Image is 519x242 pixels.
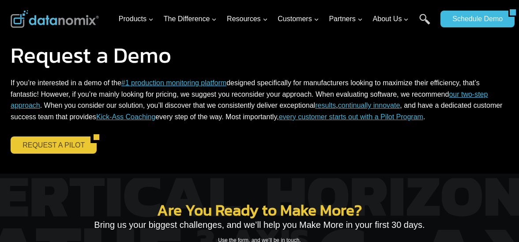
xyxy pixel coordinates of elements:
[373,13,409,25] span: About Us
[96,113,155,121] a: Kick-Ass Coaching
[115,5,436,34] nav: Primary Navigation
[193,37,233,45] span: Phone number
[419,14,430,34] a: Search
[99,197,112,203] a: Terms
[11,136,90,153] a: REQUEST A PILOT
[11,77,508,122] p: If you’re interested in a demo of the designed specifically for manufacturers looking to maximize...
[164,13,217,25] span: The Difference
[338,102,400,109] a: continually innovate
[329,13,362,25] span: Partners
[11,10,99,28] img: Datanomix
[193,0,222,8] span: Last Name
[11,44,508,66] h1: Request a Demo
[440,11,508,27] a: Schedule Demo
[278,13,319,25] span: Customers
[315,102,336,109] a: results
[121,79,226,87] a: #1 production monitoring platform
[279,113,423,121] a: every customer starts out with a Pilot Program
[193,109,227,117] span: State/Region
[227,13,267,25] span: Resources
[120,197,149,203] a: Privacy Policy
[119,13,154,25] span: Products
